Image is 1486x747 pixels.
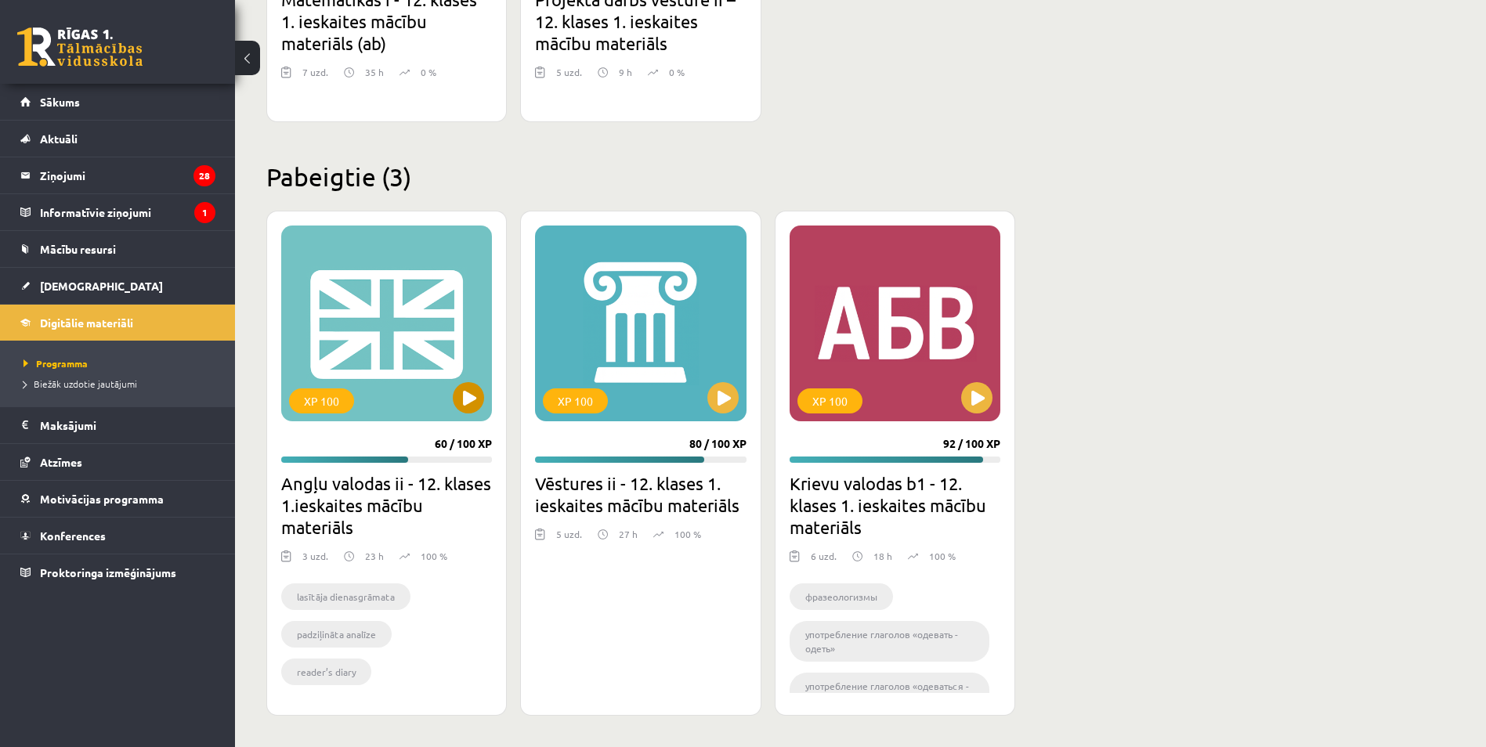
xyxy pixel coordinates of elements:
a: Mācību resursi [20,231,215,267]
p: 18 h [873,549,892,563]
li: padziļināta analīze [281,621,392,648]
p: 100 % [929,549,956,563]
a: Sākums [20,84,215,120]
a: Motivācijas programma [20,481,215,517]
p: 23 h [365,549,384,563]
div: XP 100 [543,388,608,413]
span: [DEMOGRAPHIC_DATA] [40,279,163,293]
p: 0 % [421,65,436,79]
a: Proktoringa izmēģinājums [20,554,215,590]
a: Biežāk uzdotie jautājumi [24,377,219,391]
a: Informatīvie ziņojumi1 [20,194,215,230]
li: reader’s diary [281,659,371,685]
li: употребление глаголов «одевать - одеть» [790,621,989,662]
span: Atzīmes [40,455,82,469]
span: Digitālie materiāli [40,316,133,330]
p: 27 h [619,527,638,541]
span: Motivācijas programma [40,492,164,506]
h2: Pabeigtie (3) [266,161,1269,192]
a: [DEMOGRAPHIC_DATA] [20,268,215,304]
a: Maksājumi [20,407,215,443]
div: XP 100 [289,388,354,413]
a: Rīgas 1. Tālmācības vidusskola [17,27,143,67]
div: 5 uzd. [556,65,582,88]
span: Konferences [40,529,106,543]
h2: Vēstures ii - 12. klases 1. ieskaites mācību materiāls [535,472,746,516]
i: 1 [194,202,215,223]
legend: Maksājumi [40,407,215,443]
p: 35 h [365,65,384,79]
a: Programma [24,356,219,370]
span: Aktuāli [40,132,78,146]
div: 6 uzd. [811,549,837,572]
legend: Ziņojumi [40,157,215,193]
legend: Informatīvie ziņojumi [40,194,215,230]
h2: Krievu valodas b1 - 12. klases 1. ieskaites mācību materiāls [790,472,1000,538]
span: Programma [24,357,88,370]
a: Digitālie materiāli [20,305,215,341]
div: 3 uzd. [302,549,328,572]
i: 28 [193,165,215,186]
li: употребление глаголов «одеваться - одеться» [790,673,989,713]
p: 9 h [619,65,632,79]
a: Atzīmes [20,444,215,480]
div: 5 uzd. [556,527,582,550]
li: lasītāja dienasgrāmata [281,583,410,610]
div: 7 uzd. [302,65,328,88]
a: Aktuāli [20,121,215,157]
span: Proktoringa izmēģinājums [40,565,176,579]
p: 100 % [674,527,701,541]
span: Biežāk uzdotie jautājumi [24,377,137,390]
span: Mācību resursi [40,242,116,256]
div: XP 100 [797,388,862,413]
a: Ziņojumi28 [20,157,215,193]
li: фразеологизмы [790,583,893,610]
span: Sākums [40,95,80,109]
h2: Angļu valodas ii - 12. klases 1.ieskaites mācību materiāls [281,472,492,538]
a: Konferences [20,518,215,554]
p: 0 % [669,65,685,79]
p: 100 % [421,549,447,563]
